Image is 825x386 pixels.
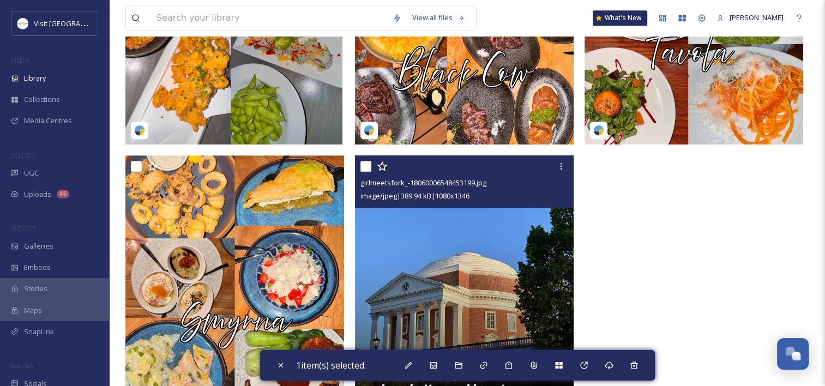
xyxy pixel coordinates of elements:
span: UGC [24,168,39,178]
span: Uploads [24,189,51,200]
img: snapsea-logo.png [593,125,604,136]
span: [PERSON_NAME] [730,13,784,22]
span: Maps [24,305,42,316]
div: 46 [57,190,69,198]
span: Galleries [24,241,53,251]
span: MEDIA [11,56,30,64]
span: girlmeetsfork_-18060006548453199.jpg [360,178,486,188]
span: WIDGETS [11,224,36,232]
a: View all files [407,7,471,28]
span: COLLECT [11,151,34,159]
span: image/jpeg | 389.94 kB | 1080 x 1346 [360,191,469,201]
a: [PERSON_NAME] [712,7,789,28]
span: Visit [GEOGRAPHIC_DATA] [34,18,118,28]
span: Library [24,73,46,83]
span: SOCIALS [11,361,33,370]
span: Embeds [24,262,51,273]
img: Circle%20Logo.png [17,18,28,29]
button: Open Chat [777,338,809,370]
span: Media Centres [24,116,72,126]
img: snapsea-logo.png [364,125,375,136]
span: 1 item(s) selected. [296,359,366,371]
a: What's New [593,10,647,26]
img: snapsea-logo.png [134,125,145,136]
span: SnapLink [24,327,54,337]
input: Search your library [151,6,387,30]
span: Collections [24,94,60,105]
span: Stories [24,284,47,294]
